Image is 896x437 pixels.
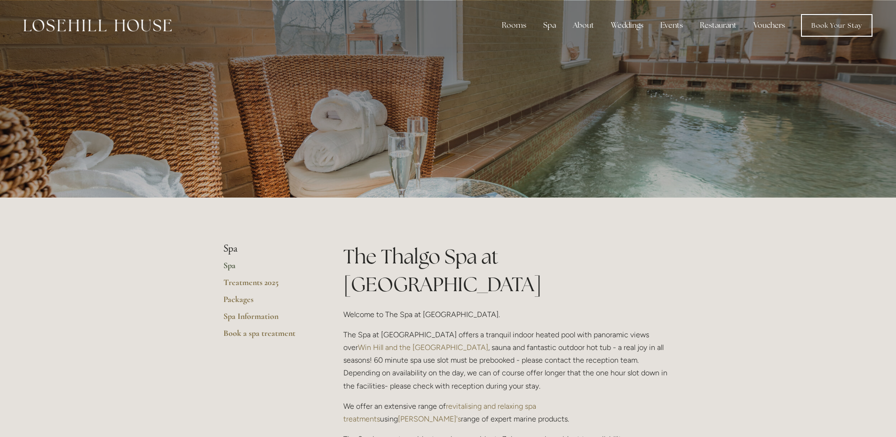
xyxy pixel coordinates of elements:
a: Treatments 2025 [223,277,313,294]
div: Restaurant [692,16,744,35]
li: Spa [223,243,313,255]
p: The Spa at [GEOGRAPHIC_DATA] offers a tranquil indoor heated pool with panoramic views over , sau... [343,328,673,392]
p: Welcome to The Spa at [GEOGRAPHIC_DATA]. [343,308,673,321]
a: Packages [223,294,313,311]
div: About [565,16,602,35]
a: Book a spa treatment [223,328,313,345]
div: Rooms [494,16,534,35]
div: Weddings [603,16,651,35]
a: Vouchers [746,16,793,35]
div: Spa [536,16,563,35]
a: Spa [223,260,313,277]
h1: The Thalgo Spa at [GEOGRAPHIC_DATA] [343,243,673,298]
a: Win Hill and the [GEOGRAPHIC_DATA] [358,343,488,352]
img: Losehill House [24,19,172,32]
div: Events [653,16,690,35]
a: [PERSON_NAME]'s [398,414,461,423]
a: Book Your Stay [801,14,872,37]
a: Spa Information [223,311,313,328]
p: We offer an extensive range of using range of expert marine products. [343,400,673,425]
